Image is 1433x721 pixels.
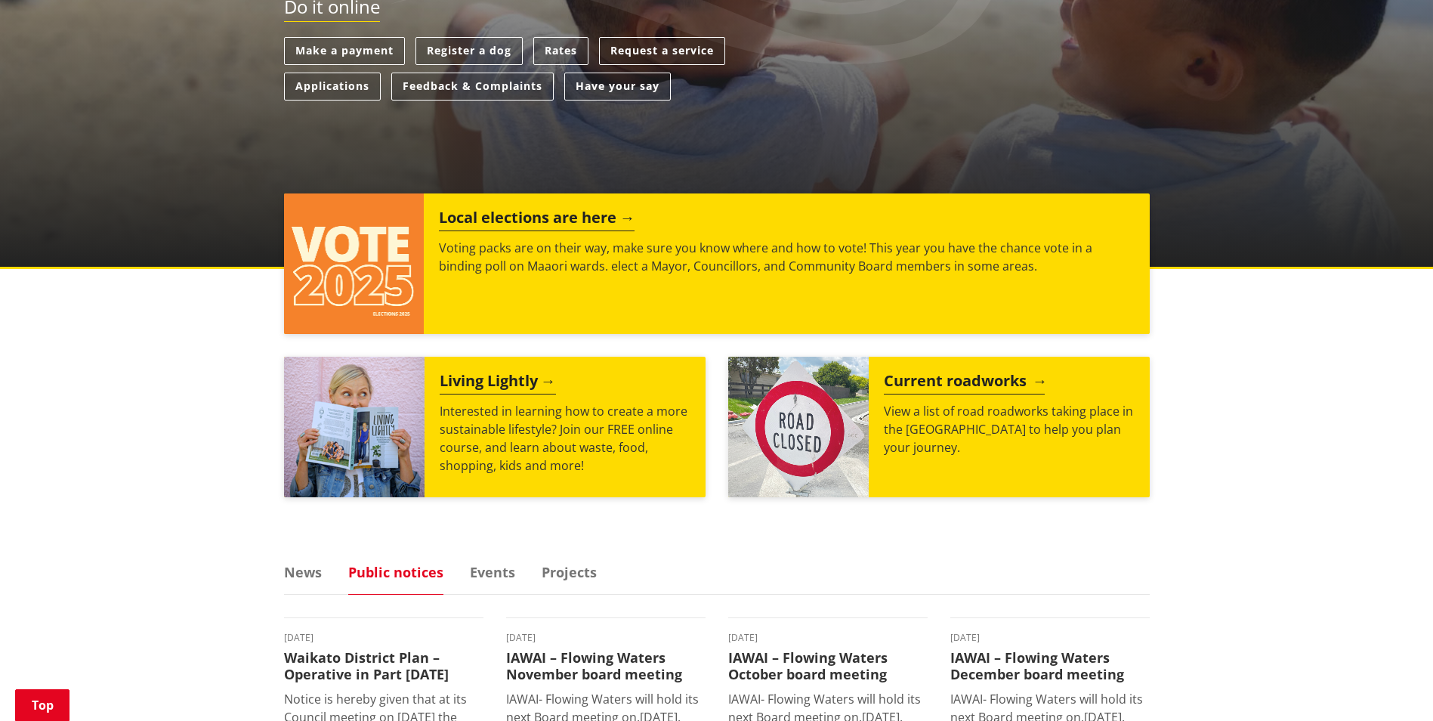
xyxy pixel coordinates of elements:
[439,239,1134,275] p: Voting packs are on their way, make sure you know where and how to vote! This year you have the c...
[440,372,556,395] h2: Living Lightly
[564,73,671,101] a: Have your say
[440,402,690,475] p: Interested in learning how to create a more sustainable lifestyle? Join our FREE online course, a...
[284,565,322,579] a: News
[284,357,706,497] a: Living Lightly Interested in learning how to create a more sustainable lifestyle? Join our FREE o...
[15,689,69,721] a: Top
[391,73,554,101] a: Feedback & Complaints
[950,633,1150,642] time: [DATE]
[533,37,588,65] a: Rates
[950,650,1150,682] h3: IAWAI – Flowing Waters December board meeting
[284,633,483,642] time: [DATE]
[284,357,425,497] img: Mainstream Green Workshop Series
[470,565,515,579] a: Events
[728,357,869,497] img: Road closed sign
[728,633,928,642] time: [DATE]
[728,650,928,682] h3: IAWAI – Flowing Waters October board meeting
[884,372,1045,395] h2: Current roadworks
[284,73,381,101] a: Applications
[1364,658,1418,712] iframe: Messenger Launcher
[284,193,425,334] img: Vote 2025
[506,650,706,682] h3: IAWAI – Flowing Waters November board meeting
[415,37,523,65] a: Register a dog
[506,633,706,642] time: [DATE]
[884,402,1135,456] p: View a list of road roadworks taking place in the [GEOGRAPHIC_DATA] to help you plan your journey.
[599,37,725,65] a: Request a service
[439,209,635,231] h2: Local elections are here
[542,565,597,579] a: Projects
[284,193,1150,334] a: Local elections are here Voting packs are on their way, make sure you know where and how to vote!...
[284,650,483,682] h3: Waikato District Plan – Operative in Part [DATE]
[284,37,405,65] a: Make a payment
[348,565,443,579] a: Public notices
[728,357,1150,497] a: Current roadworks View a list of road roadworks taking place in the [GEOGRAPHIC_DATA] to help you...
